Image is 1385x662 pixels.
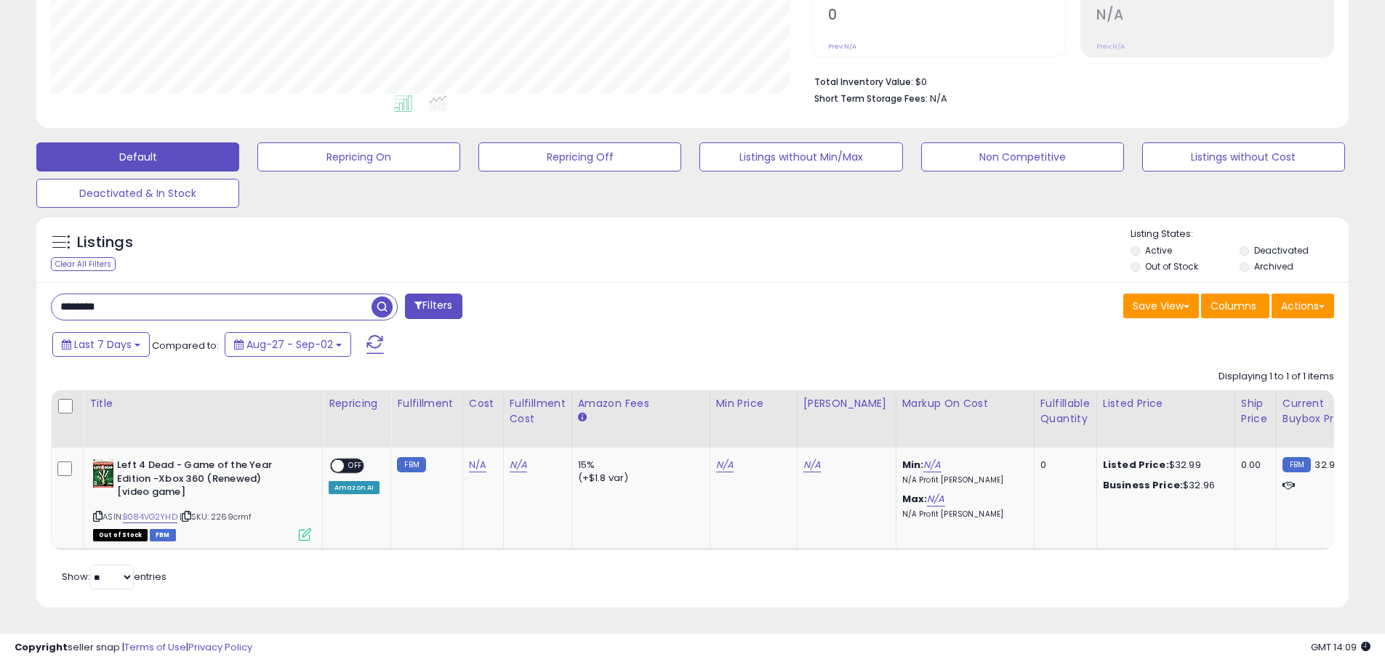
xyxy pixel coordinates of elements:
p: N/A Profit [PERSON_NAME] [902,509,1023,520]
div: Amazon AI [329,481,380,494]
div: 0.00 [1241,459,1265,472]
a: Terms of Use [124,640,186,654]
p: N/A Profit [PERSON_NAME] [902,475,1023,485]
button: Save View [1123,294,1199,318]
a: N/A [510,458,527,472]
div: Listed Price [1103,396,1229,411]
span: 2025-09-10 14:09 GMT [1311,640,1370,654]
div: 0 [1040,459,1085,472]
div: Ship Price [1241,396,1270,427]
button: Listings without Cost [1142,142,1345,171]
div: seller snap | | [15,641,252,655]
span: 32.99 [1314,458,1341,472]
div: Markup on Cost [902,396,1028,411]
a: B084VG2YHD [123,511,177,523]
label: Active [1145,244,1172,257]
button: Repricing On [257,142,460,171]
div: Repricing [329,396,385,411]
div: 15% [578,459,699,472]
span: | SKU: 2269crmf [180,511,252,522]
a: N/A [716,458,734,472]
div: Fulfillment Cost [510,396,566,427]
b: Left 4 Dead - Game of the Year Edition -Xbox 360 (Renewed) [video game] [117,459,294,503]
div: ASIN: [93,459,311,539]
div: Cost [469,396,497,411]
small: Amazon Fees. [578,411,587,424]
div: (+$1.8 var) [578,472,699,485]
b: Listed Price: [1103,458,1169,472]
button: Filters [405,294,462,319]
label: Archived [1254,260,1293,273]
span: Show: entries [62,570,166,584]
button: Non Competitive [921,142,1124,171]
label: Out of Stock [1145,260,1198,273]
div: Fulfillment [397,396,456,411]
span: All listings that are currently out of stock and unavailable for purchase on Amazon [93,529,148,541]
button: Repricing Off [478,142,681,171]
div: $32.99 [1103,459,1224,472]
img: 51Q2HzFuDcL._SL40_.jpg [93,459,113,488]
b: Business Price: [1103,478,1183,492]
div: Min Price [716,396,791,411]
a: N/A [803,458,821,472]
button: Listings without Min/Max [699,142,902,171]
a: N/A [469,458,486,472]
b: Min: [902,458,924,472]
strong: Copyright [15,640,68,654]
p: Listing States: [1131,227,1349,241]
small: FBM [397,457,425,472]
b: Short Term Storage Fees: [814,92,928,105]
h2: 0 [828,7,1065,26]
button: Deactivated & In Stock [36,179,239,208]
li: $0 [814,72,1323,89]
div: Current Buybox Price [1282,396,1357,427]
div: Fulfillable Quantity [1040,396,1091,427]
button: Columns [1201,294,1269,318]
a: Privacy Policy [188,640,252,654]
h5: Listings [77,233,133,253]
span: Compared to: [152,339,219,352]
button: Last 7 Days [52,332,150,357]
span: Last 7 Days [74,337,132,352]
button: Actions [1272,294,1334,318]
small: FBM [1282,457,1311,472]
label: Deactivated [1254,244,1309,257]
div: Clear All Filters [51,257,116,271]
small: Prev: N/A [1096,42,1125,51]
span: N/A [930,92,947,105]
h2: N/A [1096,7,1333,26]
span: Columns [1211,299,1256,313]
small: Prev: N/A [828,42,856,51]
span: Aug-27 - Sep-02 [246,337,333,352]
div: Displaying 1 to 1 of 1 items [1219,370,1334,384]
b: Max: [902,492,928,506]
span: FBM [150,529,176,541]
div: [PERSON_NAME] [803,396,890,411]
th: The percentage added to the cost of goods (COGS) that forms the calculator for Min & Max prices. [896,390,1034,448]
div: $32.96 [1103,479,1224,492]
div: Title [89,396,316,411]
button: Aug-27 - Sep-02 [225,332,351,357]
a: N/A [923,458,941,472]
a: N/A [927,492,944,506]
div: Amazon Fees [578,396,704,411]
span: OFF [344,460,367,472]
button: Default [36,142,239,171]
b: Total Inventory Value: [814,76,913,88]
